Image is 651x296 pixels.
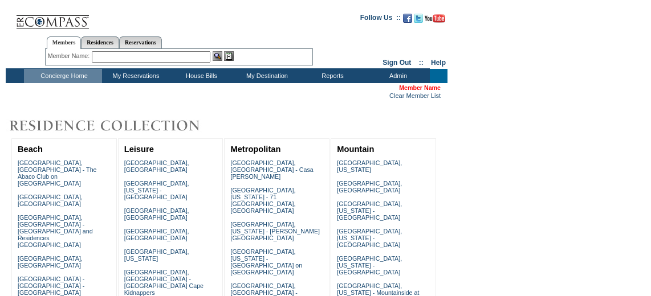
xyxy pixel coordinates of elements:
[230,159,313,180] a: [GEOGRAPHIC_DATA], [GEOGRAPHIC_DATA] - Casa [PERSON_NAME]
[18,159,97,187] a: [GEOGRAPHIC_DATA], [GEOGRAPHIC_DATA] - The Abaco Club on [GEOGRAPHIC_DATA]
[230,187,295,214] a: [GEOGRAPHIC_DATA], [US_STATE] - 71 [GEOGRAPHIC_DATA], [GEOGRAPHIC_DATA]
[230,221,320,241] a: [GEOGRAPHIC_DATA], [US_STATE] - [PERSON_NAME][GEOGRAPHIC_DATA]
[213,51,222,61] img: View
[403,14,412,23] img: Become our fan on Facebook
[81,36,119,48] a: Residences
[124,207,189,221] a: [GEOGRAPHIC_DATA], [GEOGRAPHIC_DATA]
[406,92,441,99] a: Member List
[6,17,15,18] img: i.gif
[102,69,168,83] td: My Reservations
[299,69,364,83] td: Reports
[403,17,412,24] a: Become our fan on Facebook
[337,145,374,154] a: Mountain
[360,13,401,26] td: Follow Us ::
[233,69,299,83] td: My Destination
[124,145,154,154] a: Leisure
[414,17,423,24] a: Follow us on Twitter
[18,276,84,296] a: [GEOGRAPHIC_DATA] - [GEOGRAPHIC_DATA] - [GEOGRAPHIC_DATA]
[230,248,302,276] a: [GEOGRAPHIC_DATA], [US_STATE] - [GEOGRAPHIC_DATA] on [GEOGRAPHIC_DATA]
[124,180,189,200] a: [GEOGRAPHIC_DATA], [US_STATE] - [GEOGRAPHIC_DATA]
[6,114,228,137] img: Destinations by Exclusive Resorts
[18,214,93,248] a: [GEOGRAPHIC_DATA], [GEOGRAPHIC_DATA] - [GEOGRAPHIC_DATA] and Residences [GEOGRAPHIC_DATA]
[47,36,82,49] a: Members
[18,194,83,207] a: [GEOGRAPHIC_DATA], [GEOGRAPHIC_DATA]
[337,228,402,248] a: [GEOGRAPHIC_DATA], [US_STATE] - [GEOGRAPHIC_DATA]
[168,69,233,83] td: House Bills
[230,145,280,154] a: Metropolitan
[425,17,445,24] a: Subscribe to our YouTube Channel
[119,36,162,48] a: Reservations
[124,269,204,296] a: [GEOGRAPHIC_DATA], [GEOGRAPHIC_DATA] - [GEOGRAPHIC_DATA] Cape Kidnappers
[24,69,102,83] td: Concierge Home
[124,228,189,241] a: [GEOGRAPHIC_DATA], [GEOGRAPHIC_DATA]
[431,59,446,67] a: Help
[124,248,189,262] a: [GEOGRAPHIC_DATA], [US_STATE]
[224,51,234,61] img: Reservations
[414,14,423,23] img: Follow us on Twitter
[337,180,402,194] a: [GEOGRAPHIC_DATA], [GEOGRAPHIC_DATA]
[337,159,402,173] a: [GEOGRAPHIC_DATA], [US_STATE]
[383,59,411,67] a: Sign Out
[18,255,83,269] a: [GEOGRAPHIC_DATA], [GEOGRAPHIC_DATA]
[399,84,441,91] span: Member Name
[364,69,430,83] td: Admin
[18,145,43,154] a: Beach
[337,200,402,221] a: [GEOGRAPHIC_DATA], [US_STATE] - [GEOGRAPHIC_DATA]
[419,59,424,67] span: ::
[15,6,89,29] img: Compass Home
[425,14,445,23] img: Subscribe to our YouTube Channel
[48,51,92,61] div: Member Name:
[124,159,189,173] a: [GEOGRAPHIC_DATA], [GEOGRAPHIC_DATA]
[389,92,404,99] a: Clear
[337,255,402,276] a: [GEOGRAPHIC_DATA], [US_STATE] - [GEOGRAPHIC_DATA]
